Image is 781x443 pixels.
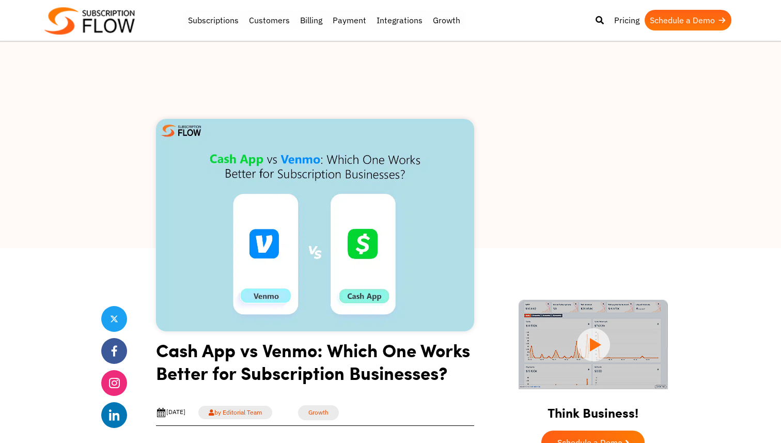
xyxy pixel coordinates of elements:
a: Schedule a Demo [645,10,731,30]
a: Customers [244,10,295,30]
a: by Editorial Team [198,406,272,419]
a: Growth [428,10,465,30]
img: Subscriptionflow [44,7,135,35]
div: [DATE] [156,407,185,418]
img: Cash App vs Venmo [156,119,474,331]
a: Billing [295,10,327,30]
a: Payment [327,10,371,30]
a: Subscriptions [183,10,244,30]
a: Pricing [609,10,645,30]
img: intro video [519,300,668,389]
h1: Cash App vs Venmo: Which One Works Better for Subscription Businesses? [156,339,474,392]
a: Growth [298,405,339,420]
a: Integrations [371,10,428,30]
h2: Think Business! [506,392,680,425]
